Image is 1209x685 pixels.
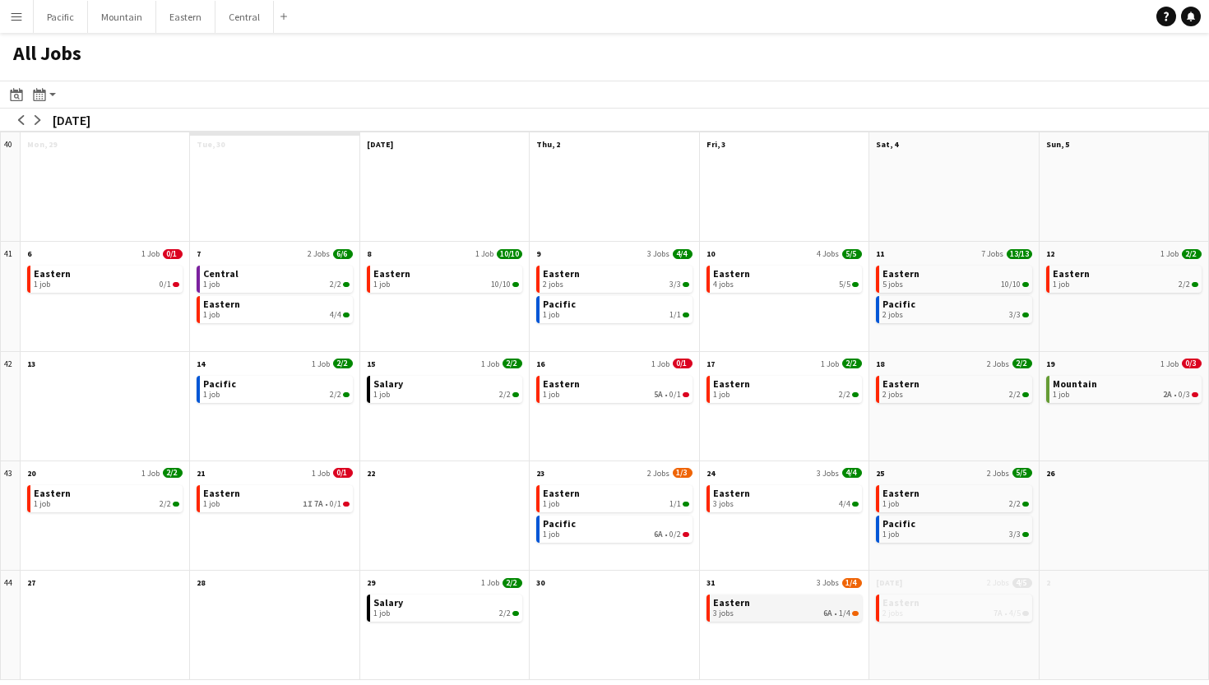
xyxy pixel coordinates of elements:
[1,571,21,680] div: 44
[543,516,688,539] a: Pacific1 job6A•0/2
[713,596,750,609] span: Eastern
[669,390,681,400] span: 0/1
[669,310,681,320] span: 1/1
[34,487,71,499] span: Eastern
[536,577,544,588] span: 30
[1022,392,1029,397] span: 2/2
[842,468,862,478] span: 4/4
[876,468,884,479] span: 25
[27,248,31,259] span: 6
[160,280,171,289] span: 0/1
[1053,390,1198,400] div: •
[163,249,183,259] span: 0/1
[673,249,693,259] span: 4/4
[706,468,715,479] span: 24
[373,377,403,390] span: Salary
[481,359,499,369] span: 1 Job
[987,577,1009,588] span: 2 Jobs
[503,578,522,588] span: 2/2
[203,485,349,509] a: Eastern1 job1I7A•0/1
[1182,249,1202,259] span: 2/2
[373,390,390,400] span: 1 job
[499,609,511,618] span: 2/2
[981,248,1003,259] span: 7 Jobs
[987,359,1009,369] span: 2 Jobs
[330,499,341,509] span: 0/1
[314,499,323,509] span: 7A
[1022,532,1029,537] span: 3/3
[543,296,688,320] a: Pacific1 job1/1
[882,516,1028,539] a: Pacific1 job3/3
[669,499,681,509] span: 1/1
[882,377,919,390] span: Eastern
[34,266,179,289] a: Eastern1 job0/1
[1022,611,1029,616] span: 4/5
[713,266,859,289] a: Eastern4 jobs5/5
[367,577,375,588] span: 29
[882,376,1028,400] a: Eastern2 jobs2/2
[343,282,350,287] span: 2/2
[713,487,750,499] span: Eastern
[882,296,1028,320] a: Pacific2 jobs3/3
[1053,266,1198,289] a: Eastern1 job2/2
[1160,359,1179,369] span: 1 Job
[373,596,403,609] span: Salary
[839,609,850,618] span: 1/4
[683,502,689,507] span: 1/1
[34,267,71,280] span: Eastern
[876,359,884,369] span: 18
[882,267,919,280] span: Eastern
[312,468,330,479] span: 1 Job
[330,390,341,400] span: 2/2
[543,280,563,289] span: 2 jobs
[543,390,559,400] span: 1 job
[367,248,371,259] span: 8
[1022,282,1029,287] span: 10/10
[367,468,375,479] span: 22
[503,359,522,368] span: 2/2
[713,609,734,618] span: 3 jobs
[1009,390,1021,400] span: 2/2
[706,577,715,588] span: 31
[1,242,21,351] div: 41
[817,577,839,588] span: 3 Jobs
[882,609,1028,618] div: •
[536,359,544,369] span: 16
[1179,280,1190,289] span: 2/2
[141,468,160,479] span: 1 Job
[343,312,350,317] span: 4/4
[27,139,57,150] span: Mon, 29
[1,132,21,242] div: 40
[203,390,220,400] span: 1 job
[683,312,689,317] span: 1/1
[543,517,576,530] span: Pacific
[1,352,21,461] div: 42
[543,310,559,320] span: 1 job
[203,298,240,310] span: Eastern
[333,468,353,478] span: 0/1
[1012,468,1032,478] span: 5/5
[197,248,201,259] span: 7
[27,468,35,479] span: 20
[34,499,50,509] span: 1 job
[203,377,236,390] span: Pacific
[706,139,725,150] span: Fri, 3
[373,595,519,618] a: Salary1 job2/2
[706,359,715,369] span: 17
[994,609,1003,618] span: 7A
[203,499,220,509] span: 1 job
[512,392,519,397] span: 2/2
[333,249,353,259] span: 6/6
[673,359,693,368] span: 0/1
[1046,468,1054,479] span: 26
[491,280,511,289] span: 10/10
[203,376,349,400] a: Pacific1 job2/2
[1007,249,1032,259] span: 13/13
[823,609,832,618] span: 6A
[543,530,559,539] span: 1 job
[876,577,902,588] span: [DATE]
[651,359,669,369] span: 1 Job
[842,249,862,259] span: 5/5
[203,487,240,499] span: Eastern
[1053,377,1097,390] span: Mountain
